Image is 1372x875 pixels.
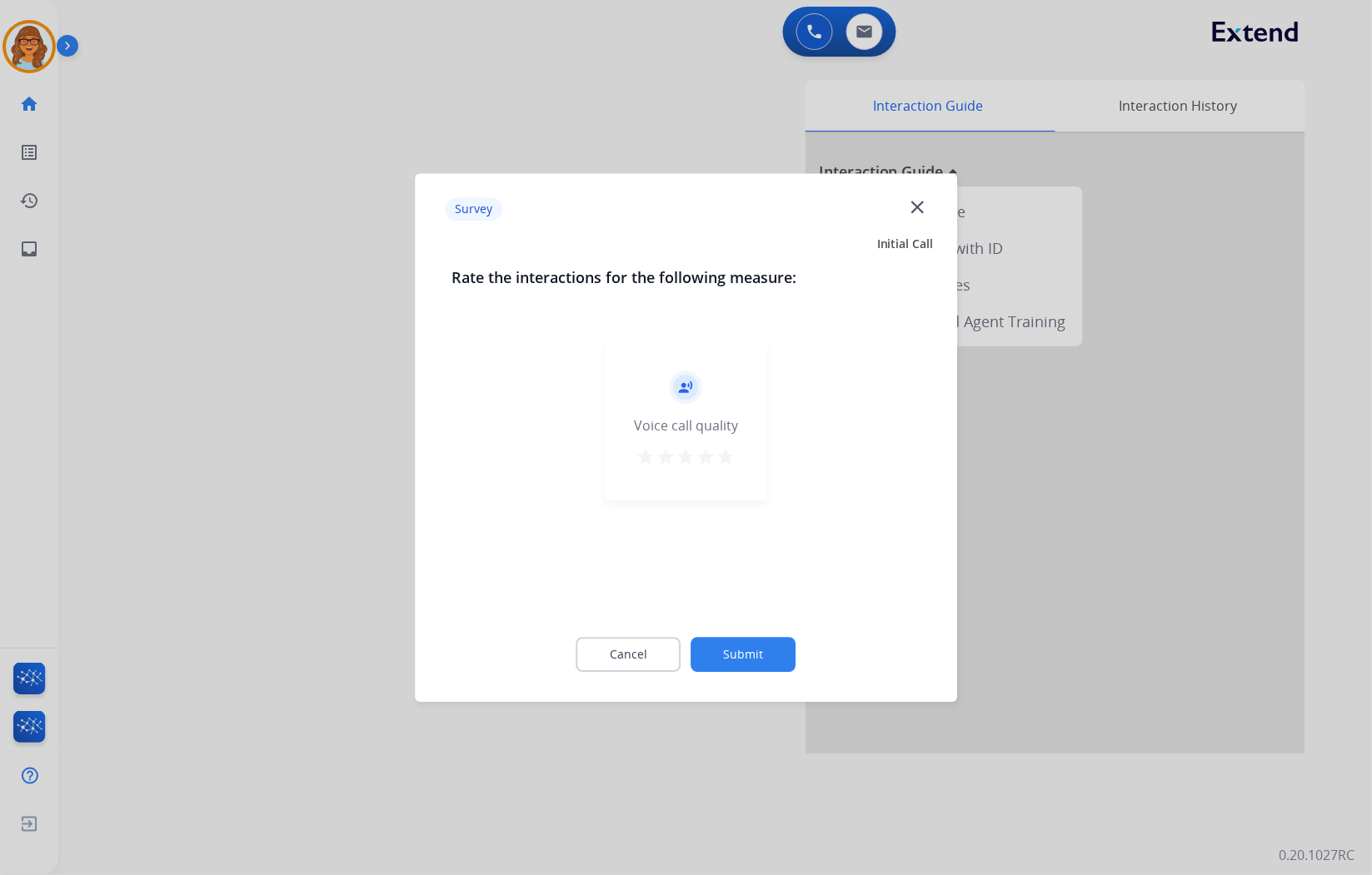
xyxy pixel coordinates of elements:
div: Voice call quality [634,415,738,435]
mat-icon: star [696,447,716,467]
mat-icon: close [906,196,928,217]
p: 0.20.1027RC [1280,845,1355,865]
mat-icon: star [676,447,696,467]
mat-icon: star [656,447,676,467]
p: Survey [445,198,502,221]
span: Initial Call [877,236,934,252]
mat-icon: star [636,447,656,467]
h3: Rate the interactions for the following measure: [452,266,920,289]
mat-icon: star [716,447,736,467]
button: Submit [691,637,796,672]
mat-icon: record_voice_over [679,380,694,395]
button: Cancel [576,637,681,672]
